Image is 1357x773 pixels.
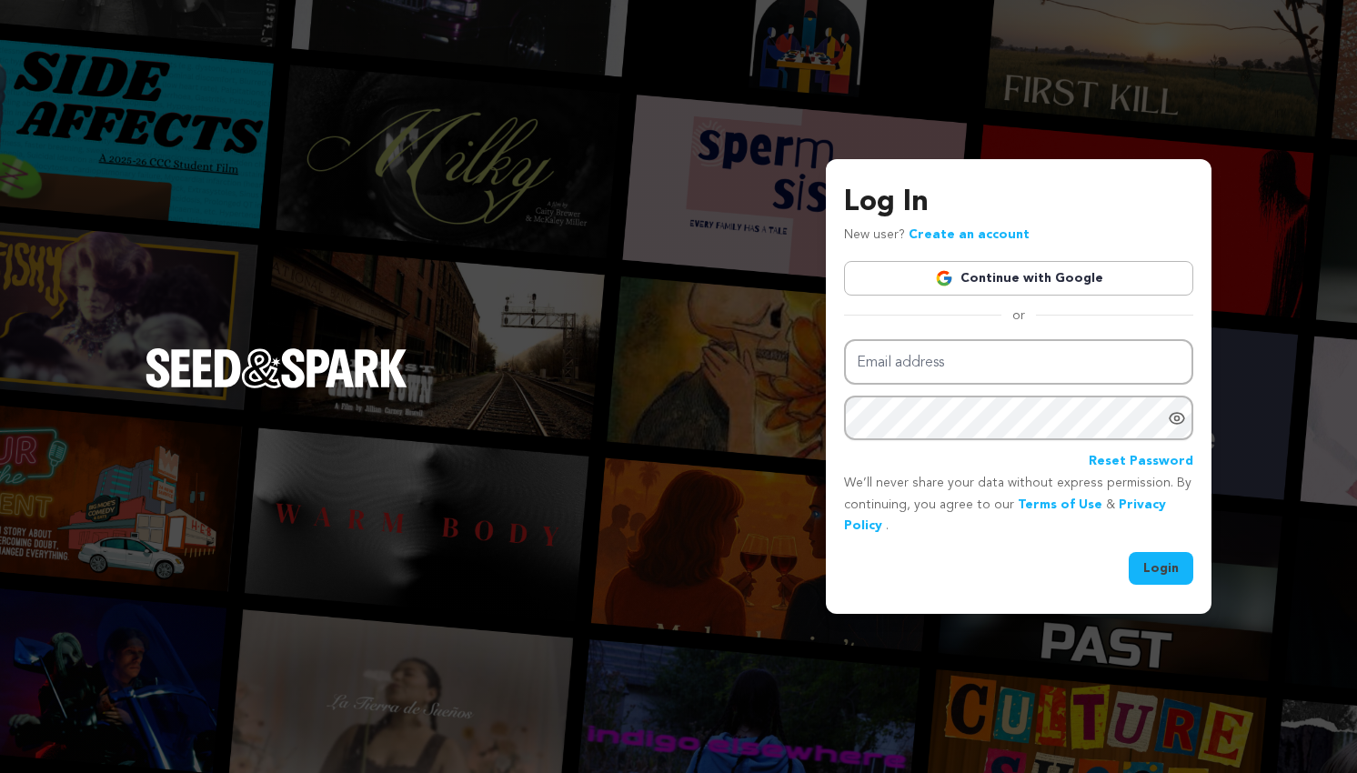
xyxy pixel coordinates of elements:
button: Login [1129,552,1193,585]
img: Google logo [935,269,953,287]
p: New user? [844,225,1030,246]
input: Email address [844,339,1193,386]
a: Show password as plain text. Warning: this will display your password on the screen. [1168,409,1186,427]
p: We’ll never share your data without express permission. By continuing, you agree to our & . [844,473,1193,537]
a: Terms of Use [1018,498,1102,511]
span: or [1001,306,1036,325]
h3: Log In [844,181,1193,225]
a: Create an account [909,228,1030,241]
img: Seed&Spark Logo [146,348,407,388]
a: Seed&Spark Homepage [146,348,407,425]
a: Continue with Google [844,261,1193,296]
a: Reset Password [1089,451,1193,473]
